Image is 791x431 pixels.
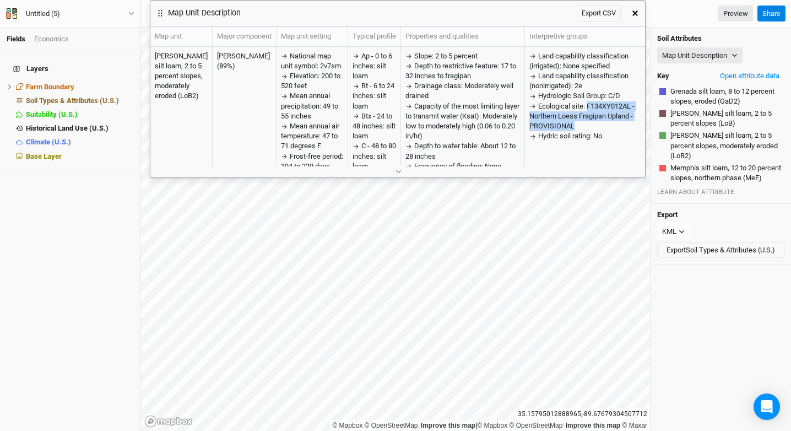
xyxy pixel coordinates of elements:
[147,6,215,22] button: New Section
[670,131,782,161] span: [PERSON_NAME] silt loam, 2 to 5 percent slopes, moderately eroded (LoB2)
[141,28,650,431] canvas: Map
[34,34,69,44] div: Economics
[332,420,647,431] div: |
[670,109,782,128] span: [PERSON_NAME] silt loam, 2 to 5 percent slopes (LoB)
[662,226,676,237] div: KML
[26,83,134,91] div: Farm Boundary
[332,422,362,429] a: Mapbox
[715,68,784,84] button: Open attribute data
[26,124,109,132] span: Historical Land Use (U.S.)
[757,6,785,22] button: Share
[657,47,743,64] button: Map Unit Description
[477,422,507,429] a: Mapbox
[718,6,753,22] a: Preview
[657,223,690,240] button: KML
[7,58,134,80] h4: Layers
[26,110,134,119] div: Suitability (U.S.)
[26,152,134,161] div: Base Layer
[26,138,71,146] span: Climate (U.S.)
[26,83,74,91] span: Farm Boundary
[754,394,780,420] div: Open Intercom Messenger
[144,415,193,428] a: Mapbox logo
[510,422,563,429] a: OpenStreetMap
[670,163,782,183] span: Memphis silt loam, 12 to 20 percent slopes, northern phase (MeE)
[670,87,782,106] span: Grenada silt loam, 8 to 12 percent slopes, eroded (GaD2)
[6,8,135,20] button: Untitled (5)
[26,124,134,133] div: Historical Land Use (U.S.)
[657,187,784,196] div: LEARN ABOUT ATTRIBUTE
[26,8,60,19] div: Untitled (5)
[515,408,650,420] div: 35.15795012888965 , -89.67679304507712
[26,96,119,105] span: Soil Types & Attributes (U.S.)
[421,422,475,429] a: Improve this map
[26,110,78,118] span: Suitability (U.S.)
[657,72,669,80] h4: Key
[26,152,62,160] span: Base Layer
[657,211,784,219] h4: Export
[7,35,25,43] a: Fields
[566,422,620,429] a: Improve this map
[622,422,647,429] a: Maxar
[26,96,134,105] div: Soil Types & Attributes (U.S.)
[657,34,784,43] h4: Soil Attributes
[657,242,784,258] button: ExportSoil Types & Attributes (U.S.)
[26,138,134,147] div: Climate (U.S.)
[365,422,418,429] a: OpenStreetMap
